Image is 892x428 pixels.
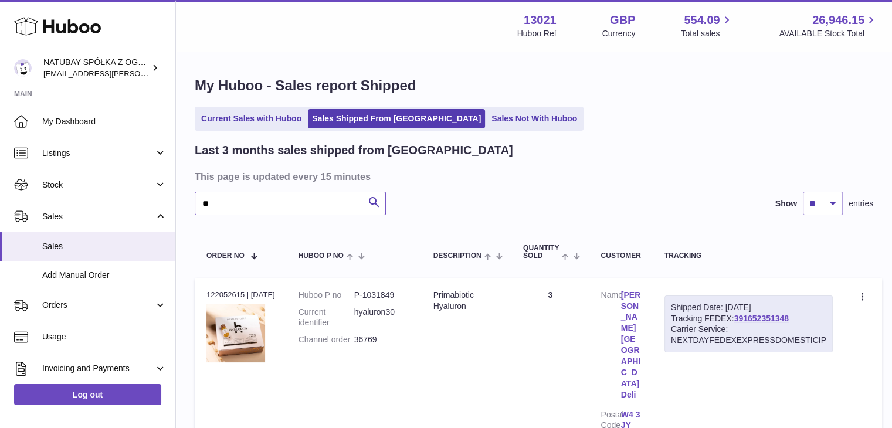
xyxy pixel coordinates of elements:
[664,252,833,260] div: Tracking
[602,28,636,39] div: Currency
[775,198,797,209] label: Show
[684,12,720,28] span: 554.09
[487,109,581,128] a: Sales Not With Huboo
[195,142,513,158] h2: Last 3 months sales shipped from [GEOGRAPHIC_DATA]
[601,290,620,403] dt: Name
[299,307,354,329] dt: Current identifier
[42,270,167,281] span: Add Manual Order
[14,59,32,77] img: kacper.antkowski@natubay.pl
[299,334,354,345] dt: Channel order
[354,334,410,345] dd: 36769
[14,384,161,405] a: Log out
[681,28,733,39] span: Total sales
[195,76,873,95] h1: My Huboo - Sales report Shipped
[610,12,635,28] strong: GBP
[42,116,167,127] span: My Dashboard
[523,244,559,260] span: Quantity Sold
[681,12,733,39] a: 554.09 Total sales
[849,198,873,209] span: entries
[197,109,306,128] a: Current Sales with Huboo
[42,241,167,252] span: Sales
[299,252,344,260] span: Huboo P no
[779,12,878,39] a: 26,946.15 AVAILABLE Stock Total
[206,252,245,260] span: Order No
[433,290,500,312] div: Primabiotic Hyaluron
[671,324,826,346] div: Carrier Service: NEXTDAYFEDEXEXPRESSDOMESTICIP
[664,295,833,353] div: Tracking FEDEX:
[42,300,154,311] span: Orders
[206,304,265,362] img: 130211740407413.jpg
[42,331,167,342] span: Usage
[601,252,640,260] div: Customer
[354,290,410,301] dd: P-1031849
[779,28,878,39] span: AVAILABLE Stock Total
[42,363,154,374] span: Invoicing and Payments
[299,290,354,301] dt: Huboo P no
[671,302,826,313] div: Shipped Date: [DATE]
[812,12,864,28] span: 26,946.15
[621,290,641,400] a: [PERSON_NAME][GEOGRAPHIC_DATA] Deli
[42,211,154,222] span: Sales
[42,179,154,191] span: Stock
[43,69,235,78] span: [EMAIL_ADDRESS][PERSON_NAME][DOMAIN_NAME]
[433,252,481,260] span: Description
[524,12,557,28] strong: 13021
[195,170,870,183] h3: This page is updated every 15 minutes
[308,109,485,128] a: Sales Shipped From [GEOGRAPHIC_DATA]
[42,148,154,159] span: Listings
[517,28,557,39] div: Huboo Ref
[43,57,149,79] div: NATUBAY SPÓŁKA Z OGRANICZONĄ ODPOWIEDZIALNOŚCIĄ
[206,290,275,300] div: 122052615 | [DATE]
[734,314,789,323] a: 391652351348
[354,307,410,329] dd: hyaluron30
